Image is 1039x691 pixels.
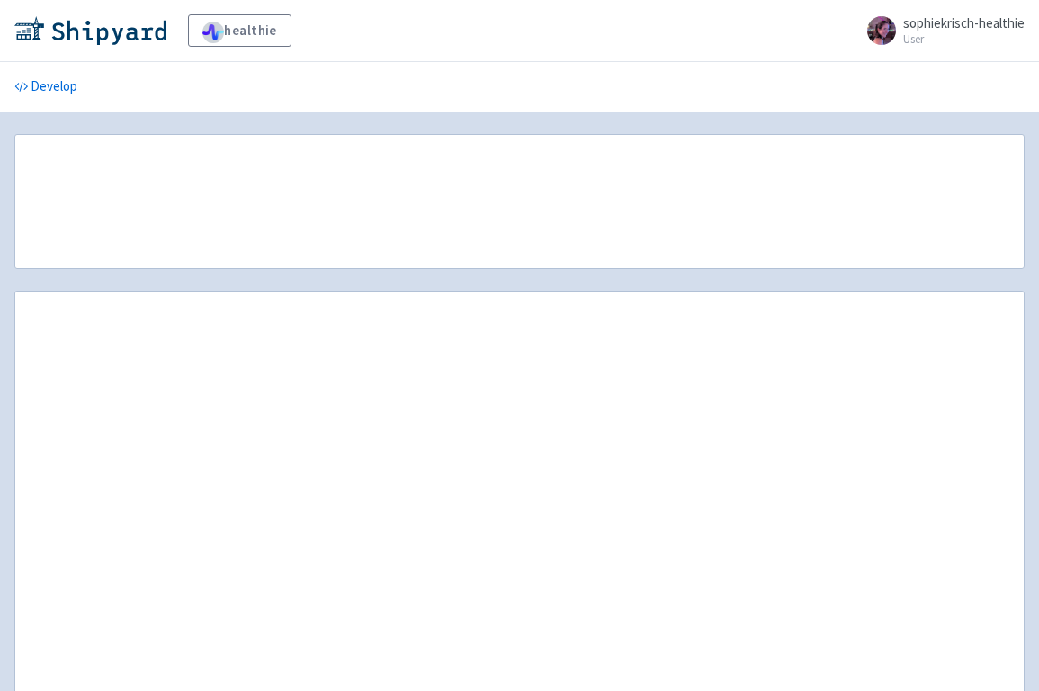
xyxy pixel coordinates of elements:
[14,62,77,112] a: Develop
[188,14,291,47] a: healthie
[903,14,1025,31] span: sophiekrisch-healthie
[856,16,1025,45] a: sophiekrisch-healthie User
[14,16,166,45] img: Shipyard logo
[903,33,1025,45] small: User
